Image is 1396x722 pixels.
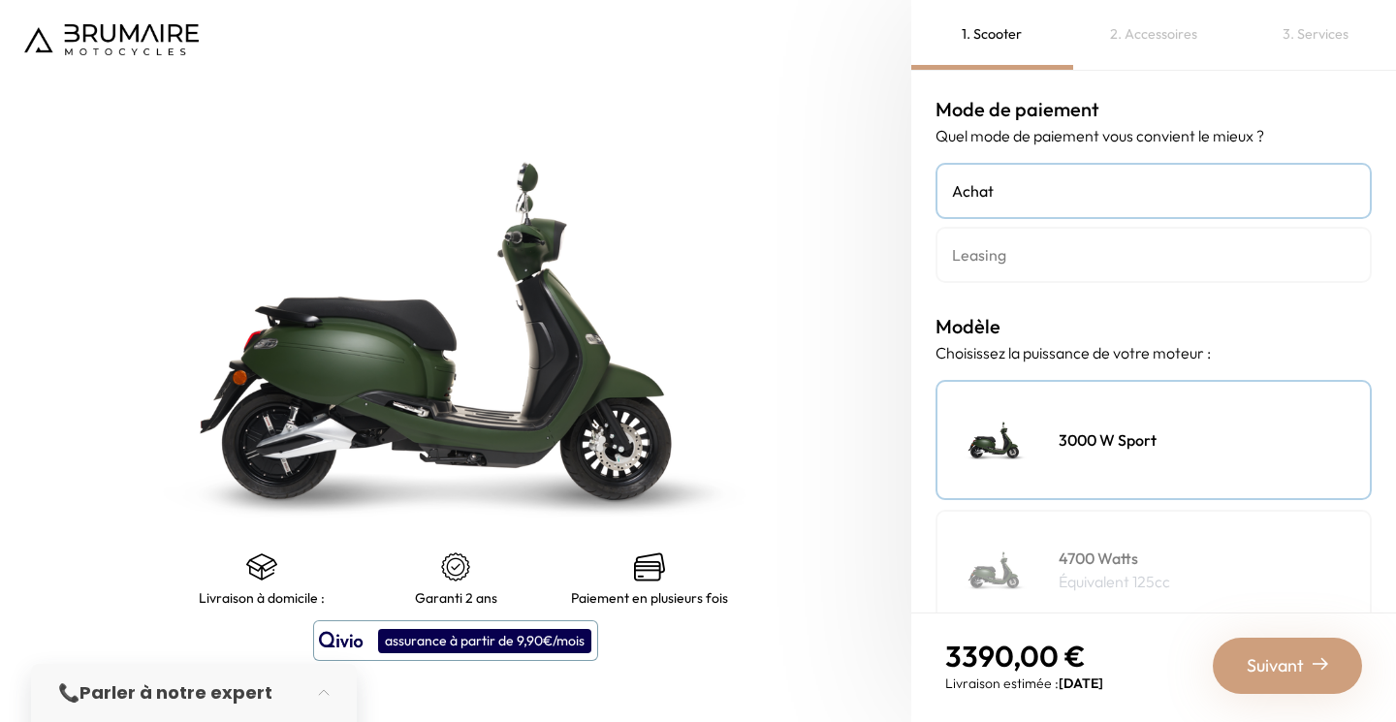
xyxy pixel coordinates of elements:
[947,392,1044,488] img: Scooter
[936,95,1372,124] h3: Mode de paiement
[440,551,471,582] img: certificat-de-garantie.png
[936,341,1372,364] p: Choisissez la puissance de votre moteur :
[1247,652,1304,679] span: Suivant
[1059,547,1170,570] h4: 4700 Watts
[378,629,591,653] div: assurance à partir de 9,90€/mois
[246,551,277,582] img: shipping.png
[571,590,728,606] p: Paiement en plusieurs fois
[1059,428,1157,452] h4: 3000 W Sport
[952,243,1355,267] h4: Leasing
[1313,656,1328,672] img: right-arrow-2.png
[936,124,1372,147] p: Quel mode de paiement vous convient le mieux ?
[319,629,364,652] img: logo qivio
[936,227,1372,283] a: Leasing
[945,638,1086,675] span: 3390,00 €
[24,24,199,55] img: Logo de Brumaire
[945,674,1103,693] p: Livraison estimée :
[947,521,1044,618] img: Scooter
[199,590,325,606] p: Livraison à domicile :
[952,179,1355,203] h4: Achat
[936,312,1372,341] h3: Modèle
[415,590,497,606] p: Garanti 2 ans
[1059,675,1103,692] span: [DATE]
[1059,570,1170,593] p: Équivalent 125cc
[634,551,665,582] img: credit-cards.png
[313,620,598,661] button: assurance à partir de 9,90€/mois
